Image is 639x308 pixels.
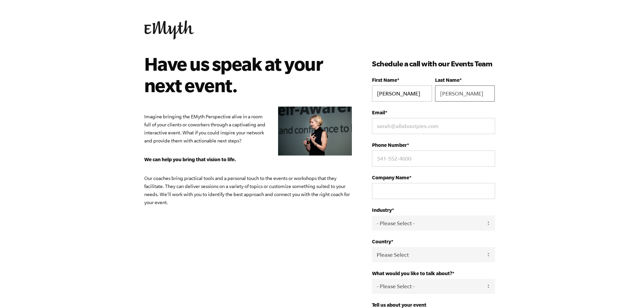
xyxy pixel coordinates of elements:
p: Our coaches bring practical tools and a personal touch to the events or workshops that they facil... [144,174,352,206]
img: EMyth [144,20,194,40]
input: Sarah [372,85,432,102]
span: Tell us about your event [372,302,426,308]
span: Country [372,239,391,244]
p: Imagine bringing the EMyth Perspective alive in a room full of your clients or coworkers through ... [144,113,352,145]
span: Company Name [372,175,409,180]
span: Industry [372,207,392,213]
span: Last Name [435,77,460,83]
input: Simpson [435,85,495,102]
span: First Name [372,77,397,83]
iframe: Chat Widget [605,276,639,308]
span: Email [372,110,385,115]
span: What would you like to talk about? [372,270,452,276]
span: Phone Number [372,142,407,148]
h2: Have us speak at your next event. [144,53,342,96]
img: e-myth-business-coaching-entrepreneurial-lessons-tricia-speaking [278,107,352,156]
strong: We can help you bring that vision to life. [144,157,236,162]
input: sarah@allaboutpies.com [372,118,495,134]
h3: Schedule a call with our Events Team [372,58,495,69]
input: 541-552-4600 [372,150,495,167]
